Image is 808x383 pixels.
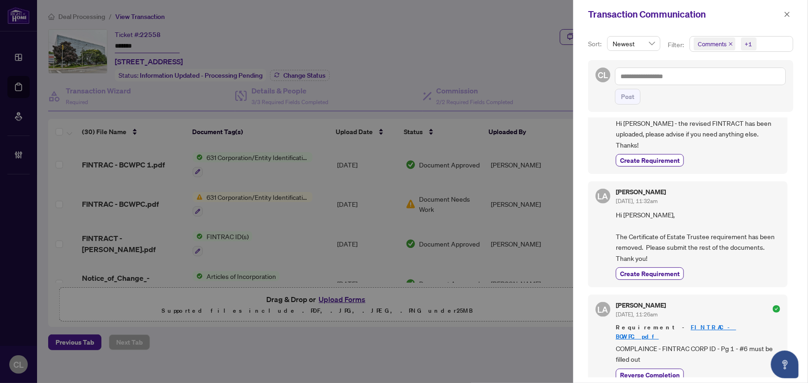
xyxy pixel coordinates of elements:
[784,11,790,18] span: close
[728,42,733,46] span: close
[616,210,780,264] span: Hi [PERSON_NAME], The Certificate of Estate Trustee requirement has been removed. Please submit t...
[616,189,666,195] h5: [PERSON_NAME]
[588,39,603,49] p: Sort:
[616,198,658,204] span: [DATE], 11:32am
[616,154,684,167] button: Create Requirement
[616,267,684,280] button: Create Requirement
[668,40,685,50] p: Filter:
[616,311,658,318] span: [DATE], 11:26am
[616,118,780,150] span: Hi [PERSON_NAME] - the revised FINTRACT has been uploaded, please advise if you need anything els...
[598,303,608,316] span: LA
[613,37,655,50] span: Newest
[771,351,799,378] button: Open asap
[616,343,780,365] span: COMPLAINCE - FINTRAC CORP ID - Pg 1 - #6 must be filled out
[616,302,666,309] h5: [PERSON_NAME]
[620,155,680,165] span: Create Requirement
[598,190,608,203] span: LA
[745,39,752,49] div: +1
[616,369,684,381] button: Reverse Completion
[698,39,727,49] span: Comments
[620,370,680,380] span: Reverse Completion
[773,305,780,313] span: check-circle
[616,323,780,341] span: Requirement -
[694,37,735,50] span: Comments
[615,89,640,105] button: Post
[588,7,781,21] div: Transaction Communication
[598,68,608,81] span: CL
[620,269,680,278] span: Create Requirement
